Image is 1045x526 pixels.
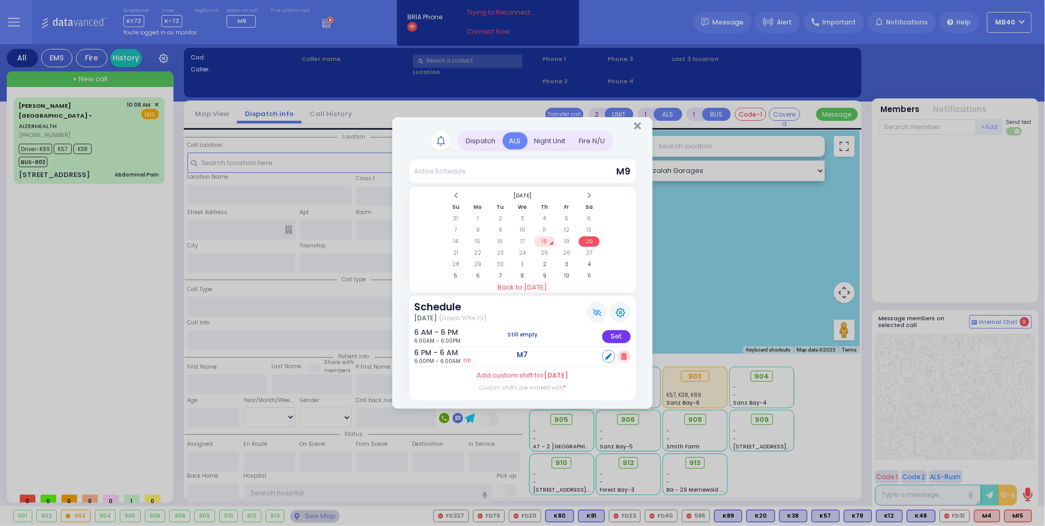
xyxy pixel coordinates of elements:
[467,271,489,281] td: 6
[453,192,458,199] span: Previous Month
[414,337,461,345] span: 6:00AM - 6:00PM
[414,167,465,176] div: Active Schedule
[544,370,568,380] span: [DATE]
[634,121,641,131] button: Close
[512,248,533,258] td: 24
[579,236,600,247] td: 20
[579,225,600,235] td: 13
[602,330,631,343] div: Set
[467,214,489,224] td: 1
[459,132,503,149] div: Dispatch
[512,259,533,270] td: 1
[414,357,461,365] span: 6:00PM - 6:00AM
[477,370,568,381] label: Add custom shift for
[556,271,578,281] td: 10
[512,271,533,281] td: 8
[490,236,511,247] td: 16
[534,225,555,235] td: 11
[587,192,592,199] span: Next Month
[512,225,533,235] td: 10
[464,357,471,365] a: Edit
[409,282,636,293] a: Back to [DATE]
[490,202,511,212] th: Tu
[556,214,578,224] td: 5
[512,236,533,247] td: 17
[490,259,511,270] td: 30
[414,348,443,357] h6: 6 PM - 6 AM
[579,259,600,270] td: 4
[528,132,573,149] div: Night Unit
[534,259,555,270] td: 2
[534,214,555,224] td: 4
[467,259,489,270] td: 29
[414,328,443,337] h6: 6 AM - 6 PM
[573,132,612,149] div: Fire N/U
[479,384,566,392] label: Custom shifts are marked with
[445,271,467,281] td: 5
[517,350,528,359] h5: M7
[579,248,600,258] td: 27
[445,202,467,212] th: Su
[617,165,631,178] span: M9
[467,248,489,258] td: 22
[534,248,555,258] td: 25
[503,132,528,149] div: ALS
[579,271,600,281] td: 11
[579,214,600,224] td: 6
[445,236,467,247] td: 14
[579,202,600,212] th: Sa
[534,236,555,247] td: 18
[445,248,467,258] td: 21
[467,202,489,212] th: Mo
[490,214,511,224] td: 2
[556,225,578,235] td: 12
[512,202,533,212] th: We
[490,248,511,258] td: 23
[467,236,489,247] td: 15
[445,225,467,235] td: 7
[556,259,578,270] td: 3
[439,313,487,323] span: (כז אלול תשפה)
[507,332,538,338] h5: Still empty
[556,236,578,247] td: 19
[414,301,487,313] h3: Schedule
[556,248,578,258] td: 26
[490,225,511,235] td: 9
[534,202,555,212] th: Th
[467,191,577,201] th: Select Month
[467,225,489,235] td: 8
[512,214,533,224] td: 3
[490,271,511,281] td: 7
[534,271,555,281] td: 9
[556,202,578,212] th: Fr
[445,214,467,224] td: 31
[414,313,437,323] span: [DATE]
[445,259,467,270] td: 28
